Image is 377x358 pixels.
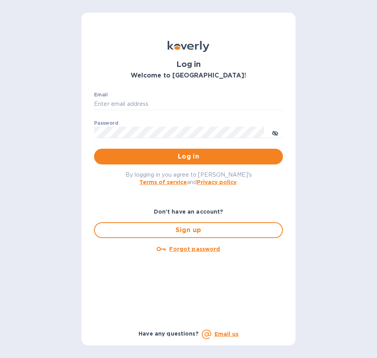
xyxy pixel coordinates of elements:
[154,209,224,215] b: Don't have an account?
[197,179,237,185] a: Privacy policy
[139,179,187,185] a: Terms of service
[94,222,283,238] button: Sign up
[214,331,238,337] a: Email us
[94,121,118,125] label: Password
[267,125,283,140] button: toggle password visibility
[94,93,108,98] label: Email
[94,149,283,164] button: Log in
[126,172,252,185] span: By logging in you agree to [PERSON_NAME]'s and .
[168,41,209,52] img: Koverly
[94,72,283,79] h3: Welcome to [GEOGRAPHIC_DATA]!
[100,152,277,161] span: Log in
[94,60,283,69] h1: Log in
[169,246,220,252] u: Forgot password
[94,98,283,110] input: Enter email address
[101,225,276,235] span: Sign up
[139,330,199,337] b: Have any questions?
